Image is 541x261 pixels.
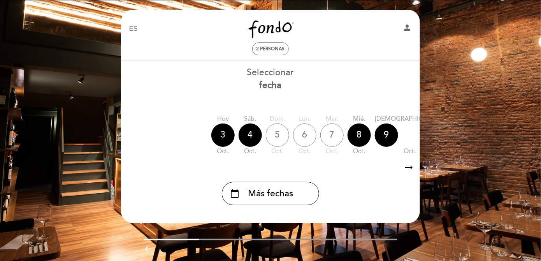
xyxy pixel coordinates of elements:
[293,115,316,123] div: lun.
[348,147,371,156] div: oct.
[375,123,398,147] div: 9
[266,115,289,123] div: dom.
[375,147,445,156] div: oct.
[266,123,289,147] div: 5
[293,123,316,147] div: 6
[293,147,316,156] div: oct.
[121,66,420,92] div: Seleccionar
[239,115,262,123] div: sáb.
[239,123,262,147] div: 4
[348,123,371,147] div: 8
[239,147,262,156] div: oct.
[260,80,282,91] b: fecha
[222,18,319,40] a: Fondo
[230,187,239,200] i: calendar_today
[402,23,412,32] i: person
[348,115,371,123] div: mié.
[320,123,344,147] div: 7
[256,46,285,52] span: 2 personas
[211,115,235,123] div: Hoy
[266,147,289,156] div: oct.
[403,159,415,176] i: arrow_right_alt
[211,147,235,156] div: oct.
[402,23,412,35] button: person
[248,187,293,200] span: Más fechas
[320,147,344,156] div: oct.
[144,244,153,254] i: arrow_backward
[211,123,235,147] div: 3
[375,115,445,123] div: [DEMOGRAPHIC_DATA].
[320,115,344,123] div: mar.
